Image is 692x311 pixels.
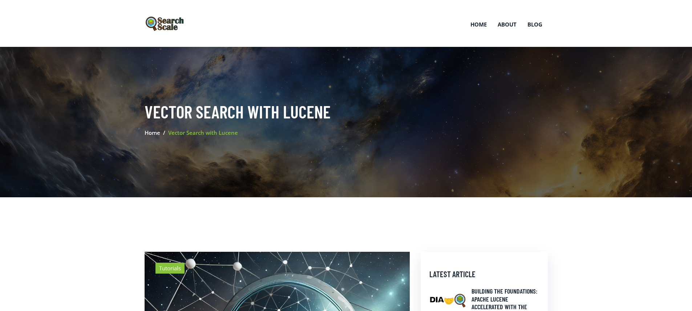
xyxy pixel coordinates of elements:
[145,16,186,31] img: SearchScale
[145,101,548,122] h2: Vector Search with Lucene
[155,263,185,274] div: Tutorials
[522,5,548,43] a: Blog
[160,128,238,137] li: Vector Search with Lucene
[145,129,160,136] a: Home
[429,269,539,279] h4: Latest Article
[145,128,548,137] nav: breadcrumb
[492,5,522,43] a: About
[465,5,492,43] a: Home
